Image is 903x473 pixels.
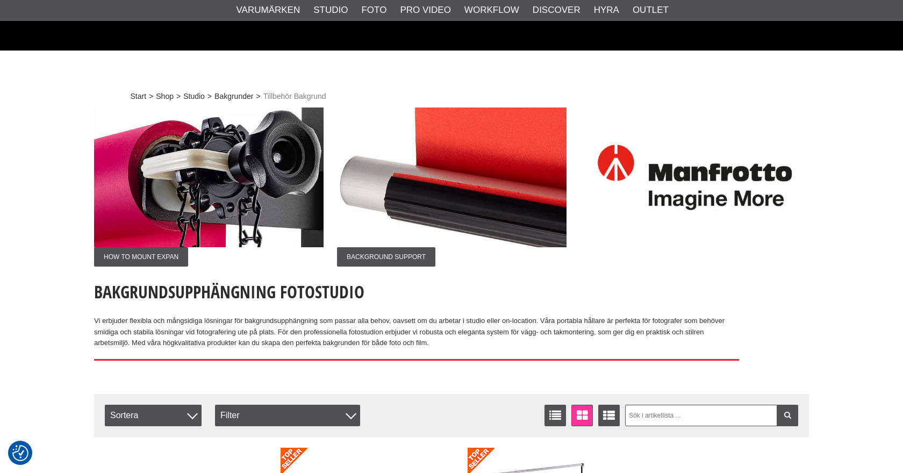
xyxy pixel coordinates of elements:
a: Studio [313,3,348,17]
a: Pro Video [400,3,450,17]
span: > [207,91,212,102]
span: > [176,91,181,102]
span: Sortera [105,405,202,426]
a: Foto [361,3,386,17]
a: Workflow [464,3,519,17]
a: Outlet [633,3,669,17]
span: BACKGROUND SUPPORT [337,247,435,267]
a: Filtrera [777,405,798,426]
div: Filter [215,405,360,426]
span: Tillbehör Bakgrund [263,91,326,102]
input: Sök i artikellista ... [625,405,799,426]
img: Annons:001 ban-man-bgraccess-004.jpg [94,107,324,247]
span: HOW TO MOUNT EXPAN [94,247,188,267]
span: > [256,91,260,102]
a: Annons:002 ban-man-bgraccess-001.jpgBACKGROUND SUPPORT [337,107,567,267]
a: Shop [156,91,174,102]
a: Hyra [594,3,619,17]
button: Samtyckesinställningar [12,443,28,463]
img: Annons:003 ban-manfrotto-logga.jpg [580,107,809,247]
a: Listvisning [544,405,566,426]
a: Studio [183,91,205,102]
h1: Bakgrundsupphängning Fotostudio [94,280,739,304]
a: Discover [533,3,580,17]
span: > [149,91,153,102]
img: Revisit consent button [12,445,28,461]
a: Annons:001 ban-man-bgraccess-004.jpgHOW TO MOUNT EXPAN [94,107,324,267]
img: Manfrotto Background Support [94,359,739,361]
a: Fönstervisning [571,405,593,426]
p: Vi erbjuder flexibla och mångsidiga lösningar för bakgrundsupphängning som passar alla behov, oav... [94,316,739,349]
a: Bakgrunder [214,91,253,102]
a: Start [131,91,147,102]
a: Varumärken [236,3,300,17]
a: Utökad listvisning [598,405,620,426]
img: Annons:002 ban-man-bgraccess-001.jpg [337,107,567,247]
